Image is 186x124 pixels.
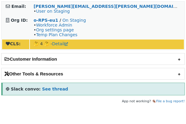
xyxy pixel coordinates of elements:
strong: Email: [11,4,26,9]
strong: Slack convo: [11,87,41,91]
strong: / [59,18,61,23]
a: File a bug report! [156,99,185,103]
a: o-RPS-eu1 [34,18,58,23]
a: Org settings page [36,27,74,32]
strong: Org ID: [11,18,28,23]
a: Temp Plan Changes [36,32,77,37]
a: On Staging [63,18,86,23]
h2: Other Tools & Resources [2,68,184,79]
a: See thread [42,87,68,91]
td: 🤔 4 🤔 - [30,40,184,49]
a: User on Staging [36,9,70,14]
a: Workforce Admin [36,23,72,27]
a: Detail [52,41,68,46]
footer: App not working? 🪳 [1,98,185,104]
h2: Customer Information [2,53,184,65]
strong: CLS: [6,41,21,46]
span: • • • [34,23,77,37]
span: • [34,9,70,14]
